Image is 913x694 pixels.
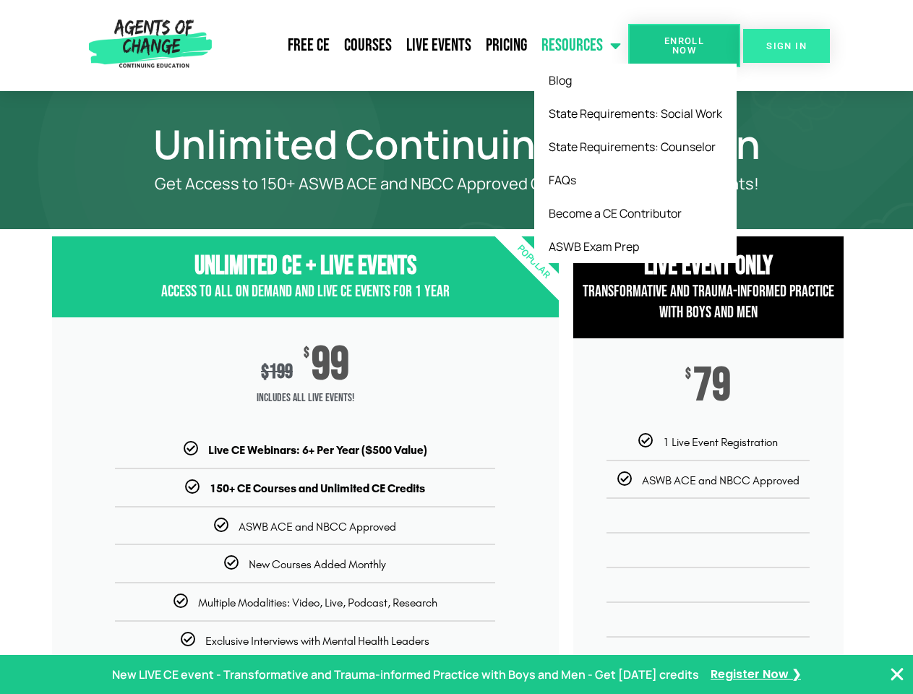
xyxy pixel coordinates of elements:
[685,367,691,382] span: $
[312,346,349,384] span: 99
[205,634,429,648] span: Exclusive Interviews with Mental Health Leaders
[52,384,559,413] span: Includes ALL Live Events!
[103,175,811,193] p: Get Access to 150+ ASWB ACE and NBCC Approved CE Courses and All Live Events!
[450,179,617,346] div: Popular
[534,163,737,197] a: FAQs
[583,282,834,322] span: Transformative and Trauma-informed Practice with Boys and Men
[218,27,628,64] nav: Menu
[663,435,778,449] span: 1 Live Event Registration
[534,27,628,64] a: Resources
[399,27,479,64] a: Live Events
[534,230,737,263] a: ASWB Exam Prep
[210,481,425,495] b: 150+ CE Courses and Unlimited CE Credits
[693,367,731,405] span: 79
[534,197,737,230] a: Become a CE Contributor
[534,64,737,263] ul: Resources
[249,557,386,571] span: New Courses Added Monthly
[534,97,737,130] a: State Requirements: Social Work
[208,443,427,457] b: Live CE Webinars: 6+ Per Year ($500 Value)
[304,346,309,361] span: $
[888,666,906,683] button: Close Banner
[479,27,534,64] a: Pricing
[161,282,450,301] span: Access to All On Demand and Live CE Events for 1 year
[766,41,807,51] span: SIGN IN
[651,36,717,55] span: Enroll Now
[280,27,337,64] a: Free CE
[534,130,737,163] a: State Requirements: Counselor
[573,251,844,282] h3: Live Event Only
[534,64,737,97] a: Blog
[261,360,293,384] div: 199
[743,29,830,63] a: SIGN IN
[112,664,699,685] p: New LIVE CE event - Transformative and Trauma-informed Practice with Boys and Men - Get [DATE] cr...
[52,251,559,282] h3: Unlimited CE + Live Events
[628,24,740,67] a: Enroll Now
[337,27,399,64] a: Courses
[198,596,437,609] span: Multiple Modalities: Video, Live, Podcast, Research
[45,127,869,160] h1: Unlimited Continuing Education
[642,474,800,487] span: ASWB ACE and NBCC Approved
[261,360,269,384] span: $
[239,520,396,534] span: ASWB ACE and NBCC Approved
[711,664,801,685] a: Register Now ❯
